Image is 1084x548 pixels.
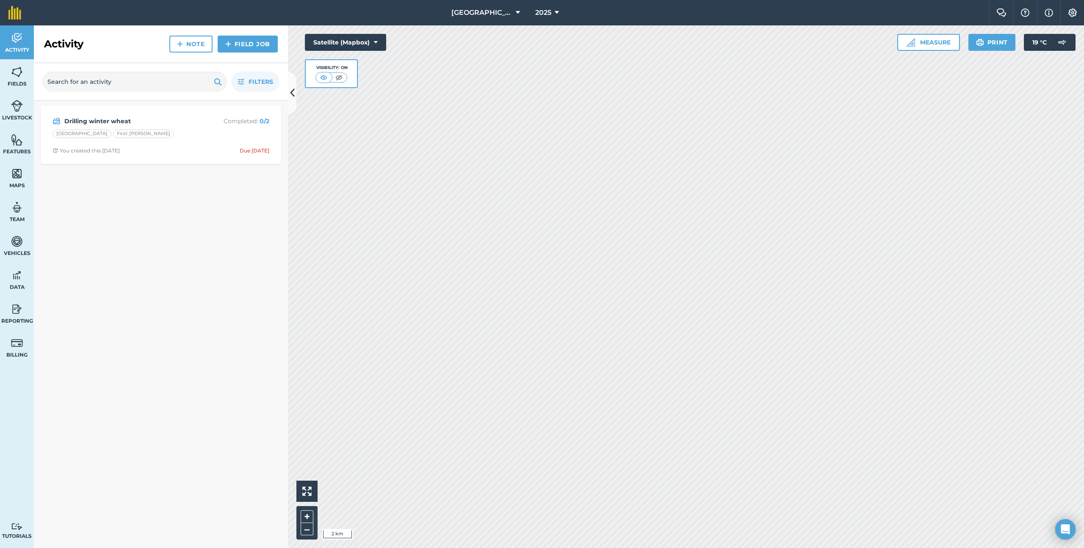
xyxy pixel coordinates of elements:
p: Completed : [202,116,269,126]
img: svg+xml;base64,PHN2ZyB4bWxucz0iaHR0cDovL3d3dy53My5vcmcvMjAwMC9zdmciIHdpZHRoPSIxOSIgaGVpZ2h0PSIyNC... [976,37,984,47]
img: Ruler icon [907,38,915,47]
img: svg+xml;base64,PD94bWwgdmVyc2lvbj0iMS4wIiBlbmNvZGluZz0idXRmLTgiPz4KPCEtLSBHZW5lcmF0b3I6IEFkb2JlIE... [1054,34,1070,51]
input: Search for an activity [42,72,227,92]
img: svg+xml;base64,PD94bWwgdmVyc2lvbj0iMS4wIiBlbmNvZGluZz0idXRmLTgiPz4KPCEtLSBHZW5lcmF0b3I6IEFkb2JlIE... [11,269,23,282]
button: Filters [231,72,279,92]
img: A question mark icon [1020,8,1030,17]
img: svg+xml;base64,PD94bWwgdmVyc2lvbj0iMS4wIiBlbmNvZGluZz0idXRmLTgiPz4KPCEtLSBHZW5lcmF0b3I6IEFkb2JlIE... [11,523,23,531]
span: 2025 [535,8,551,18]
button: Print [968,34,1016,51]
div: First [PERSON_NAME] [113,130,174,138]
img: svg+xml;base64,PHN2ZyB4bWxucz0iaHR0cDovL3d3dy53My5vcmcvMjAwMC9zdmciIHdpZHRoPSI1NiIgaGVpZ2h0PSI2MC... [11,167,23,180]
img: svg+xml;base64,PHN2ZyB4bWxucz0iaHR0cDovL3d3dy53My5vcmcvMjAwMC9zdmciIHdpZHRoPSI1NiIgaGVpZ2h0PSI2MC... [11,66,23,78]
img: svg+xml;base64,PD94bWwgdmVyc2lvbj0iMS4wIiBlbmNvZGluZz0idXRmLTgiPz4KPCEtLSBHZW5lcmF0b3I6IEFkb2JlIE... [53,116,61,126]
img: svg+xml;base64,PD94bWwgdmVyc2lvbj0iMS4wIiBlbmNvZGluZz0idXRmLTgiPz4KPCEtLSBHZW5lcmF0b3I6IEFkb2JlIE... [11,32,23,44]
img: fieldmargin Logo [8,6,21,19]
button: – [301,523,313,535]
span: Filters [249,77,273,86]
a: Drilling winter wheatCompleted: 0/2[GEOGRAPHIC_DATA]First [PERSON_NAME]Clock with arrow pointing ... [46,111,276,159]
h2: Activity [44,37,83,51]
div: [GEOGRAPHIC_DATA] [53,130,111,138]
img: Two speech bubbles overlapping with the left bubble in the forefront [996,8,1007,17]
img: svg+xml;base64,PHN2ZyB4bWxucz0iaHR0cDovL3d3dy53My5vcmcvMjAwMC9zdmciIHdpZHRoPSIxNyIgaGVpZ2h0PSIxNy... [1045,8,1053,18]
div: You created this [DATE] [53,147,120,154]
strong: Drilling winter wheat [64,116,199,126]
div: Visibility: On [315,64,348,71]
img: svg+xml;base64,PD94bWwgdmVyc2lvbj0iMS4wIiBlbmNvZGluZz0idXRmLTgiPz4KPCEtLSBHZW5lcmF0b3I6IEFkb2JlIE... [11,337,23,349]
img: svg+xml;base64,PD94bWwgdmVyc2lvbj0iMS4wIiBlbmNvZGluZz0idXRmLTgiPz4KPCEtLSBHZW5lcmF0b3I6IEFkb2JlIE... [11,100,23,112]
span: [GEOGRAPHIC_DATA] [451,8,512,18]
div: Due [DATE] [240,147,269,154]
img: svg+xml;base64,PHN2ZyB4bWxucz0iaHR0cDovL3d3dy53My5vcmcvMjAwMC9zdmciIHdpZHRoPSI1MCIgaGVpZ2h0PSI0MC... [318,73,329,82]
img: A cog icon [1067,8,1078,17]
button: Satellite (Mapbox) [305,34,386,51]
img: svg+xml;base64,PHN2ZyB4bWxucz0iaHR0cDovL3d3dy53My5vcmcvMjAwMC9zdmciIHdpZHRoPSIxOSIgaGVpZ2h0PSIyNC... [214,77,222,87]
img: svg+xml;base64,PD94bWwgdmVyc2lvbj0iMS4wIiBlbmNvZGluZz0idXRmLTgiPz4KPCEtLSBHZW5lcmF0b3I6IEFkb2JlIE... [11,303,23,316]
img: svg+xml;base64,PHN2ZyB4bWxucz0iaHR0cDovL3d3dy53My5vcmcvMjAwMC9zdmciIHdpZHRoPSIxNCIgaGVpZ2h0PSIyNC... [225,39,231,49]
img: Four arrows, one pointing top left, one top right, one bottom right and the last bottom left [302,487,312,496]
img: svg+xml;base64,PD94bWwgdmVyc2lvbj0iMS4wIiBlbmNvZGluZz0idXRmLTgiPz4KPCEtLSBHZW5lcmF0b3I6IEFkb2JlIE... [11,201,23,214]
img: Clock with arrow pointing clockwise [53,148,58,153]
div: Open Intercom Messenger [1055,519,1076,540]
span: 19 ° C [1032,34,1047,51]
button: + [301,510,313,523]
button: Measure [897,34,960,51]
img: svg+xml;base64,PHN2ZyB4bWxucz0iaHR0cDovL3d3dy53My5vcmcvMjAwMC9zdmciIHdpZHRoPSI1NiIgaGVpZ2h0PSI2MC... [11,133,23,146]
img: svg+xml;base64,PD94bWwgdmVyc2lvbj0iMS4wIiBlbmNvZGluZz0idXRmLTgiPz4KPCEtLSBHZW5lcmF0b3I6IEFkb2JlIE... [11,235,23,248]
strong: 0 / 2 [260,117,269,125]
a: Field Job [218,36,278,53]
button: 19 °C [1024,34,1076,51]
img: svg+xml;base64,PHN2ZyB4bWxucz0iaHR0cDovL3d3dy53My5vcmcvMjAwMC9zdmciIHdpZHRoPSI1MCIgaGVpZ2h0PSI0MC... [334,73,344,82]
a: Note [169,36,213,53]
img: svg+xml;base64,PHN2ZyB4bWxucz0iaHR0cDovL3d3dy53My5vcmcvMjAwMC9zdmciIHdpZHRoPSIxNCIgaGVpZ2h0PSIyNC... [177,39,183,49]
